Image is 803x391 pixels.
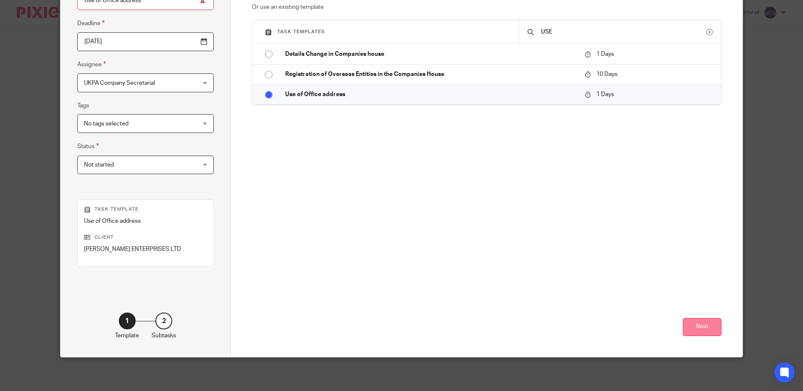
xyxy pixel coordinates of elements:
span: 1 Days [596,91,614,97]
label: Deadline [77,18,105,28]
p: Details Change in Companies house [285,50,576,58]
div: 1 [119,313,136,329]
span: No tags selected [84,121,129,127]
p: Template [115,331,139,340]
div: 2 [155,313,172,329]
span: UKPA Company Secretarial [84,80,155,86]
p: Use of Office address [285,90,576,99]
label: Tags [77,102,89,110]
span: Not started [84,162,114,168]
label: Assignee [77,60,106,69]
input: Pick a date [77,32,214,51]
label: Status [77,141,99,151]
p: Or use an existing template [252,3,721,11]
p: Registration of Overseas Entities in the Companies House [285,70,576,78]
p: Client [84,234,207,241]
p: Subtasks [152,331,176,340]
span: 10 Days [596,71,617,77]
span: 1 Days [596,51,614,57]
p: Use of Office address [84,217,207,225]
p: [PERSON_NAME] ENTERPRISES LTD [84,245,207,253]
p: Task template [84,206,207,213]
span: Task templates [277,29,325,34]
button: Next [683,318,722,336]
input: Search... [540,27,706,36]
